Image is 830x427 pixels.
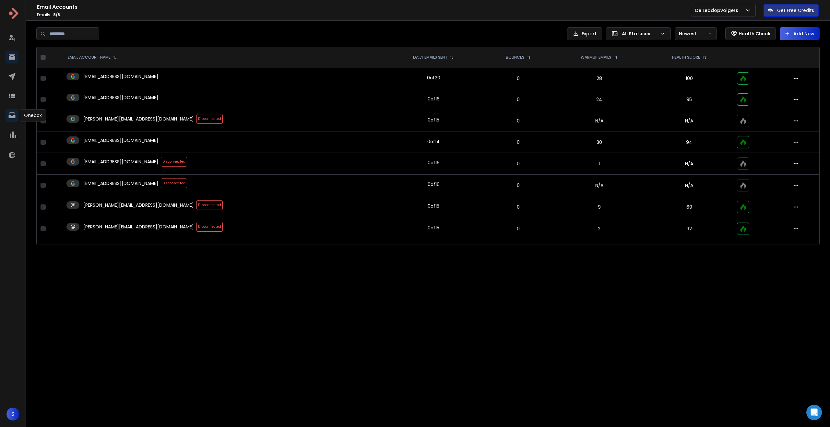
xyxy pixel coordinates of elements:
[83,137,158,144] p: [EMAIL_ADDRESS][DOMAIN_NAME]
[196,200,223,210] span: Disconnected
[37,3,691,11] h1: Email Accounts
[196,222,223,232] span: Disconnected
[196,114,223,124] span: Disconnected
[646,196,733,218] td: 69
[428,181,440,188] div: 0 of 16
[53,12,60,17] span: 8 / 8
[83,158,158,165] p: [EMAIL_ADDRESS][DOMAIN_NAME]
[37,12,691,17] p: Emails :
[553,175,646,196] td: N/A
[83,224,194,230] p: [PERSON_NAME][EMAIL_ADDRESS][DOMAIN_NAME]
[488,96,549,103] p: 0
[764,4,819,17] button: Get Free Credits
[780,27,820,40] button: Add New
[6,408,19,421] button: S
[553,196,646,218] td: 9
[553,110,646,132] td: N/A
[428,225,439,231] div: 0 of 15
[161,179,187,188] span: Disconnected
[553,89,646,110] td: 24
[488,182,549,189] p: 0
[83,180,158,187] p: [EMAIL_ADDRESS][DOMAIN_NAME]
[649,118,729,124] p: N/A
[428,96,440,102] div: 0 of 16
[553,132,646,153] td: 30
[68,55,117,60] div: EMAIL ACCOUNT NAME
[739,30,770,37] p: Health Check
[427,75,440,81] div: 0 of 20
[695,7,741,14] p: De Leadopvolgers
[20,109,46,121] div: Onebox
[646,68,733,89] td: 100
[649,182,729,189] p: N/A
[427,138,440,145] div: 0 of 14
[506,55,524,60] p: BOUNCES
[83,73,158,80] p: [EMAIL_ADDRESS][DOMAIN_NAME]
[6,6,19,19] img: logo
[553,68,646,89] td: 28
[581,55,611,60] p: WARMUP EMAILS
[646,218,733,240] td: 92
[646,132,733,153] td: 94
[413,55,447,60] p: DAILY EMAILS SENT
[567,27,602,40] button: Export
[725,27,776,40] button: Health Check
[488,118,549,124] p: 0
[777,7,814,14] p: Get Free Credits
[428,117,439,123] div: 0 of 15
[675,27,717,40] button: Newest
[488,160,549,167] p: 0
[488,139,549,145] p: 0
[646,89,733,110] td: 95
[672,55,700,60] p: HEALTH SCORE
[83,94,158,101] p: [EMAIL_ADDRESS][DOMAIN_NAME]
[622,30,658,37] p: All Statuses
[488,75,549,82] p: 0
[488,225,549,232] p: 0
[649,160,729,167] p: N/A
[488,204,549,210] p: 0
[806,405,822,420] div: Open Intercom Messenger
[428,203,439,209] div: 0 of 15
[83,202,194,208] p: [PERSON_NAME][EMAIL_ADDRESS][DOMAIN_NAME]
[553,153,646,175] td: 1
[428,159,440,166] div: 0 of 16
[553,218,646,240] td: 2
[83,116,194,122] p: [PERSON_NAME][EMAIL_ADDRESS][DOMAIN_NAME]
[161,157,187,167] span: Disconnected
